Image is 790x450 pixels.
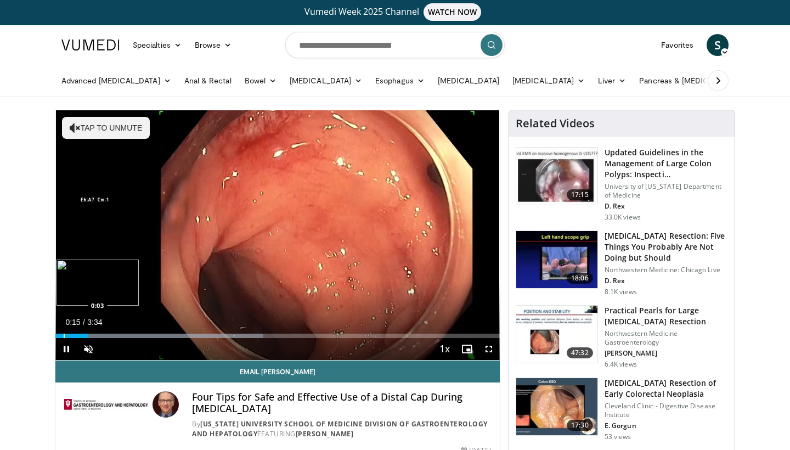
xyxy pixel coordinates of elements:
[591,70,633,92] a: Liver
[424,3,482,21] span: WATCH NOW
[296,429,354,438] a: [PERSON_NAME]
[516,117,595,130] h4: Related Videos
[567,189,593,200] span: 17:15
[285,32,505,58] input: Search topics, interventions
[605,202,728,211] p: D. Rex
[605,147,728,180] h3: Updated Guidelines in the Management of Large Colon Polyps: Inspecti…
[605,266,728,274] p: Northwestern Medicine: Chicago Live
[65,318,80,327] span: 0:15
[192,419,488,438] a: [US_STATE] University School of Medicine Division of Gastroenterology and Hepatology
[55,110,500,361] video-js: Video Player
[126,34,188,56] a: Specialties
[654,34,700,56] a: Favorites
[64,391,148,418] img: Indiana University School of Medicine Division of Gastroenterology and Hepatology
[57,260,139,306] img: image.jpeg
[516,305,728,369] a: 47:32 Practical Pearls for Large [MEDICAL_DATA] Resection Northwestern Medicine Gastroenterology ...
[516,378,597,435] img: 2f3204fc-fe9c-4e55-bbc2-21ba8c8e5b61.150x105_q85_crop-smart_upscale.jpg
[188,34,239,56] a: Browse
[83,318,85,327] span: /
[567,347,593,358] span: 47:32
[434,338,456,360] button: Playback Rate
[567,420,593,431] span: 17:30
[605,182,728,200] p: University of [US_STATE] Department of Medicine
[192,419,490,439] div: By FEATURING
[567,273,593,284] span: 18:06
[369,70,431,92] a: Esophagus
[431,70,506,92] a: [MEDICAL_DATA]
[55,70,178,92] a: Advanced [MEDICAL_DATA]
[283,70,369,92] a: [MEDICAL_DATA]
[153,391,179,418] img: Avatar
[61,40,120,50] img: VuMedi Logo
[516,147,728,222] a: 17:15 Updated Guidelines in the Management of Large Colon Polyps: Inspecti… University of [US_STA...
[55,338,77,360] button: Pause
[516,231,597,288] img: 264924ef-8041-41fd-95c4-78b943f1e5b5.150x105_q85_crop-smart_upscale.jpg
[605,360,637,369] p: 6.4K views
[77,338,99,360] button: Unmute
[55,334,500,338] div: Progress Bar
[178,70,238,92] a: Anal & Rectal
[605,277,728,285] p: D. Rex
[238,70,283,92] a: Bowel
[633,70,761,92] a: Pancreas & [MEDICAL_DATA]
[55,361,500,383] a: Email [PERSON_NAME]
[707,34,729,56] a: S
[605,213,641,222] p: 33.0K views
[516,148,597,205] img: dfcfcb0d-b871-4e1a-9f0c-9f64970f7dd8.150x105_q85_crop-smart_upscale.jpg
[605,402,728,419] p: Cleveland Clinic - Digestive Disease Institute
[478,338,500,360] button: Fullscreen
[605,421,728,430] p: E. Gorgun
[516,306,597,363] img: 0daeedfc-011e-4156-8487-34fa55861f89.150x105_q85_crop-smart_upscale.jpg
[506,70,591,92] a: [MEDICAL_DATA]
[605,329,728,347] p: Northwestern Medicine Gastroenterology
[192,391,490,415] h4: Four Tips for Safe and Effective Use of a Distal Cap During [MEDICAL_DATA]
[605,230,728,263] h3: [MEDICAL_DATA] Resection: Five Things You Probably Are Not Doing but Should
[62,117,150,139] button: Tap to unmute
[605,305,728,327] h3: Practical Pearls for Large [MEDICAL_DATA] Resection
[63,3,727,21] a: Vumedi Week 2025 ChannelWATCH NOW
[605,349,728,358] p: [PERSON_NAME]
[516,230,728,296] a: 18:06 [MEDICAL_DATA] Resection: Five Things You Probably Are Not Doing but Should Northwestern Me...
[605,288,637,296] p: 8.1K views
[516,378,728,441] a: 17:30 [MEDICAL_DATA] Resection of Early Colorectal Neoplasia Cleveland Clinic - Digestive Disease...
[456,338,478,360] button: Enable picture-in-picture mode
[605,378,728,400] h3: [MEDICAL_DATA] Resection of Early Colorectal Neoplasia
[605,432,631,441] p: 53 views
[87,318,102,327] span: 3:34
